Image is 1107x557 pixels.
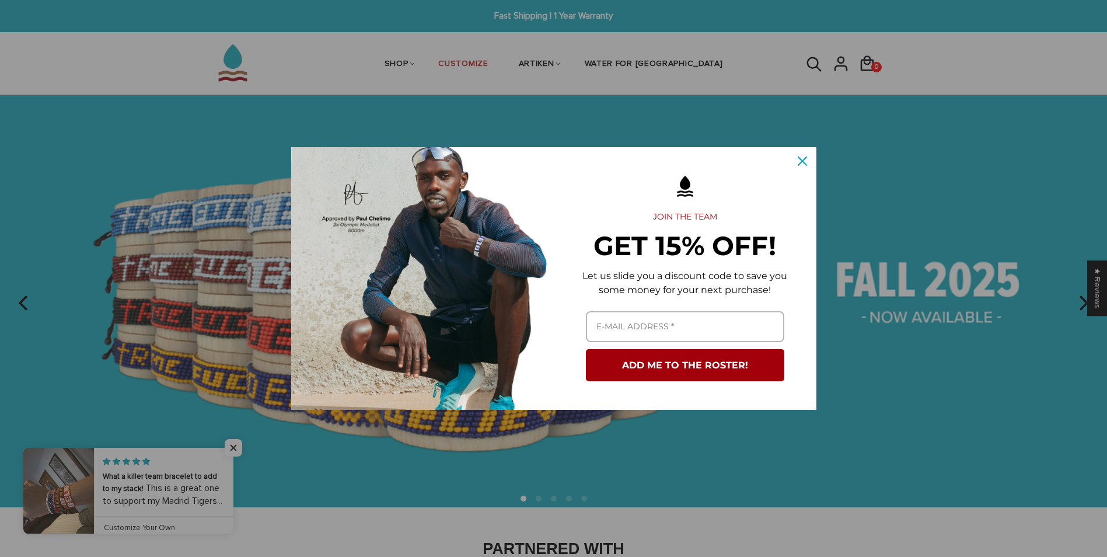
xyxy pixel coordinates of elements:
input: Email field [586,311,784,342]
button: ADD ME TO THE ROSTER! [586,349,784,381]
svg: close icon [798,156,807,166]
h2: JOIN THE TEAM [572,212,798,222]
p: Let us slide you a discount code to save you some money for your next purchase! [572,269,798,297]
strong: GET 15% OFF! [593,229,776,262]
button: Close [788,147,816,175]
